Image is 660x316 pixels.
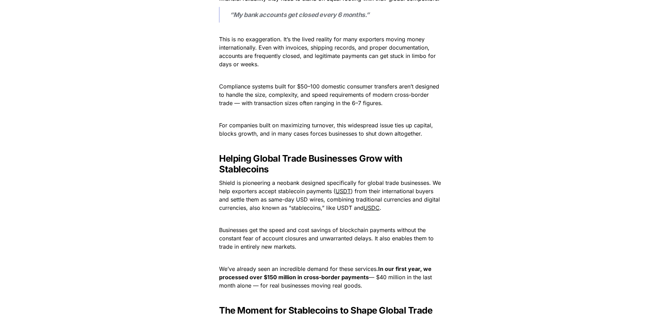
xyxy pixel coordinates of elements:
span: For companies built on maximizing turnover, this widespread issue ties up capital, blocks growth,... [219,122,435,137]
strong: The Moment for Stablecoins to Shape Global Trade [219,305,432,316]
strong: Helping Global Trade Businesses Grow with Stablecoins [219,153,404,174]
span: Businesses get the speed and cost savings of blockchain payments without the constant fear of acc... [219,227,435,250]
u: USDC [364,204,380,211]
span: . [380,204,381,211]
span: Compliance systems built for $50–100 domestic consumer transfers aren’t designed to handle the si... [219,83,441,106]
u: USDT [336,188,351,195]
span: ) from their international buyers and settle them as same-day USD wires, combining traditional cu... [219,188,442,211]
strong: “My bank accounts get closed every 6 months.” [230,11,370,18]
span: This is no exaggeration. It’s the lived reality for many exporters moving money internationally. ... [219,36,437,68]
span: We’ve already seen an incredible demand for these services. [219,265,378,272]
span: Shield is pioneering a neobank designed specifically for global trade businesses. We help exporte... [219,179,443,195]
